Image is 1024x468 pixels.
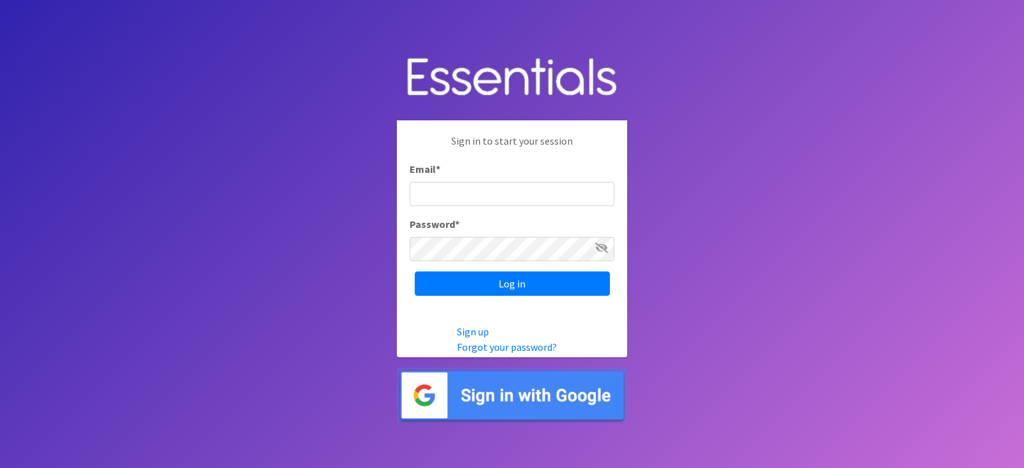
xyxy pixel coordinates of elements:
p: Sign in to start your session [410,133,614,161]
label: Password [410,216,460,232]
abbr: required [436,163,440,175]
abbr: required [455,218,460,230]
img: Sign in with Google [397,367,627,423]
a: Forgot your password? [457,341,557,353]
img: Human Essentials [397,45,627,111]
a: Sign up [457,325,489,338]
label: Email [410,161,440,177]
input: Log in [415,271,610,296]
